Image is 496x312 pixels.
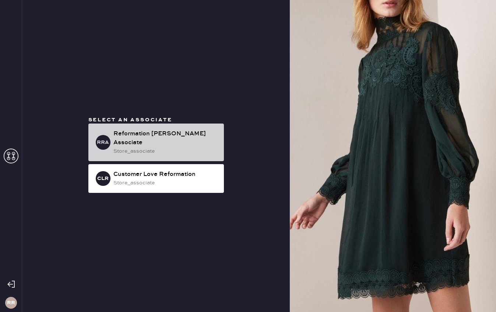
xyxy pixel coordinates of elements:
[113,129,218,147] div: Reformation [PERSON_NAME] Associate
[7,300,15,305] h3: RR
[113,179,218,187] div: store_associate
[88,117,172,123] span: Select an associate
[97,140,109,145] h3: RRA
[97,176,109,181] h3: CLR
[113,170,218,179] div: Customer Love Reformation
[113,147,218,155] div: store_associate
